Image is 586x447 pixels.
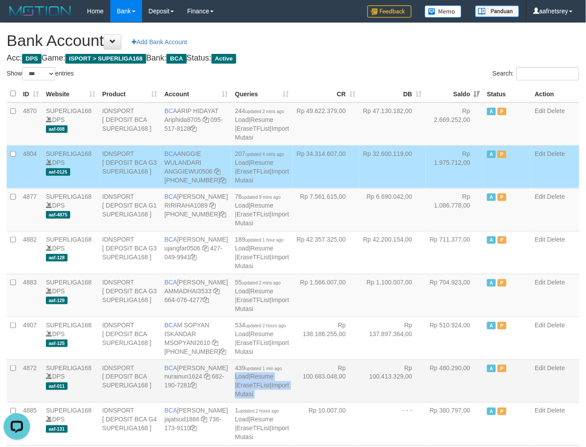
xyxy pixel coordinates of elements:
img: panduan.png [475,5,519,17]
span: BCA [164,150,177,157]
a: Copy 4062213373 to clipboard [220,177,226,184]
td: [PERSON_NAME] 664-076-4277 [161,274,231,317]
span: BCA [164,279,177,286]
td: DPS [42,231,99,274]
td: 4885 [19,402,42,445]
a: Copy nurainun1624 to clipboard [204,373,210,380]
a: jajatsud1866 [164,416,199,423]
a: Delete [547,279,565,286]
a: ANGGIEWU0506 [164,168,212,175]
img: MOTION_logo.png [7,4,74,18]
span: aaf-129 [46,297,68,304]
span: updated 9 mins ago [242,195,281,200]
td: DPS [42,274,99,317]
a: Delete [547,236,565,243]
td: Rp 704.923,00 [426,274,484,317]
td: DPS [42,102,99,146]
a: SUPERLIGA168 [46,236,92,243]
td: DPS [42,402,99,445]
span: | | | [235,322,289,355]
h1: Bank Account [7,32,579,49]
span: ISPORT > SUPERLIGA168 [65,54,146,64]
td: IDNSPORT [ DEPOSIT BCA G3 SUPERLIGA168 ] [99,231,161,274]
td: Rp 1.975.712,00 [426,145,484,188]
a: Load [235,373,249,380]
span: Active [487,408,496,415]
a: Copy RIRIRAHA1089 to clipboard [209,202,215,209]
td: 4804 [19,145,42,188]
span: updated 2 hours ago [238,409,279,414]
a: Import Mutasi [235,211,289,227]
th: Status [484,85,531,102]
a: Import Mutasi [235,382,289,398]
span: Active [487,236,496,244]
span: Active [212,54,237,64]
span: BCA [164,236,177,243]
td: [PERSON_NAME] 682-190-7281 [161,360,231,402]
a: Copy 6640764277 to clipboard [203,296,209,303]
a: Copy 4270499941 to clipboard [191,254,197,261]
select: Showentries [22,67,55,80]
td: IDNSPORT [ DEPOSIT BCA G3 SUPERLIGA168 ] [99,274,161,317]
a: Edit [535,150,545,157]
th: CR: activate to sort column ascending [293,85,359,102]
a: Import Mutasi [235,254,289,269]
span: Paused [498,408,507,415]
a: Edit [535,279,545,286]
span: Paused [498,193,507,201]
a: Resume [250,416,273,423]
td: Rp 100.413.329,00 [359,360,425,402]
span: | | | [235,193,289,227]
a: Resume [250,288,273,295]
td: Rp 6.690.042,00 [359,188,425,231]
span: Paused [498,108,507,115]
td: DPS [42,145,99,188]
td: Rp 100.683.048,00 [293,360,359,402]
td: Rp 42.357.325,00 [293,231,359,274]
a: EraseTFList [237,425,270,432]
th: Queries: activate to sort column ascending [231,85,292,102]
a: Resume [250,116,273,123]
img: Button%20Memo.svg [425,5,462,18]
span: BCA [164,107,177,114]
span: updated 2 hours ago [246,323,286,328]
a: Resume [250,330,273,337]
a: Copy 0955178128 to clipboard [191,125,197,132]
span: Active [487,193,496,201]
span: aaf-008 [46,125,68,133]
td: IDNSPORT [ DEPOSIT BCA G4 SUPERLIGA168 ] [99,402,161,445]
td: [PERSON_NAME] 736-173-9110 [161,402,231,445]
a: SUPERLIGA168 [46,364,92,371]
span: updated 1 min ago [246,366,282,371]
span: Paused [498,279,507,287]
a: Copy 4062281611 to clipboard [220,211,226,218]
td: Rp 380.797,00 [426,402,484,445]
td: 4882 [19,231,42,274]
a: EraseTFList [237,339,270,346]
th: ID: activate to sort column ascending [19,85,42,102]
a: SUPERLIGA168 [46,107,92,114]
td: Rp 510.924,00 [426,317,484,360]
td: 4877 [19,188,42,231]
span: | | | [235,364,289,398]
span: Active [487,151,496,158]
span: aaf-0125 [46,168,70,176]
a: Add Bank Account [126,34,193,49]
a: Load [235,116,249,123]
th: DB: activate to sort column ascending [359,85,425,102]
a: Import Mutasi [235,296,289,312]
td: Rp 1.086.778,00 [426,188,484,231]
span: 189 [235,236,284,243]
a: Load [235,159,249,166]
a: Load [235,245,249,252]
a: Copy 7361739110 to clipboard [191,425,197,432]
span: aaf-4875 [46,211,70,219]
span: | | | [235,107,289,141]
span: BCA [164,322,177,329]
th: Product: activate to sort column ascending [99,85,161,102]
span: Active [487,365,496,372]
input: Search: [517,67,579,80]
td: 4872 [19,360,42,402]
a: Resume [250,159,273,166]
span: BCA [166,54,186,64]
